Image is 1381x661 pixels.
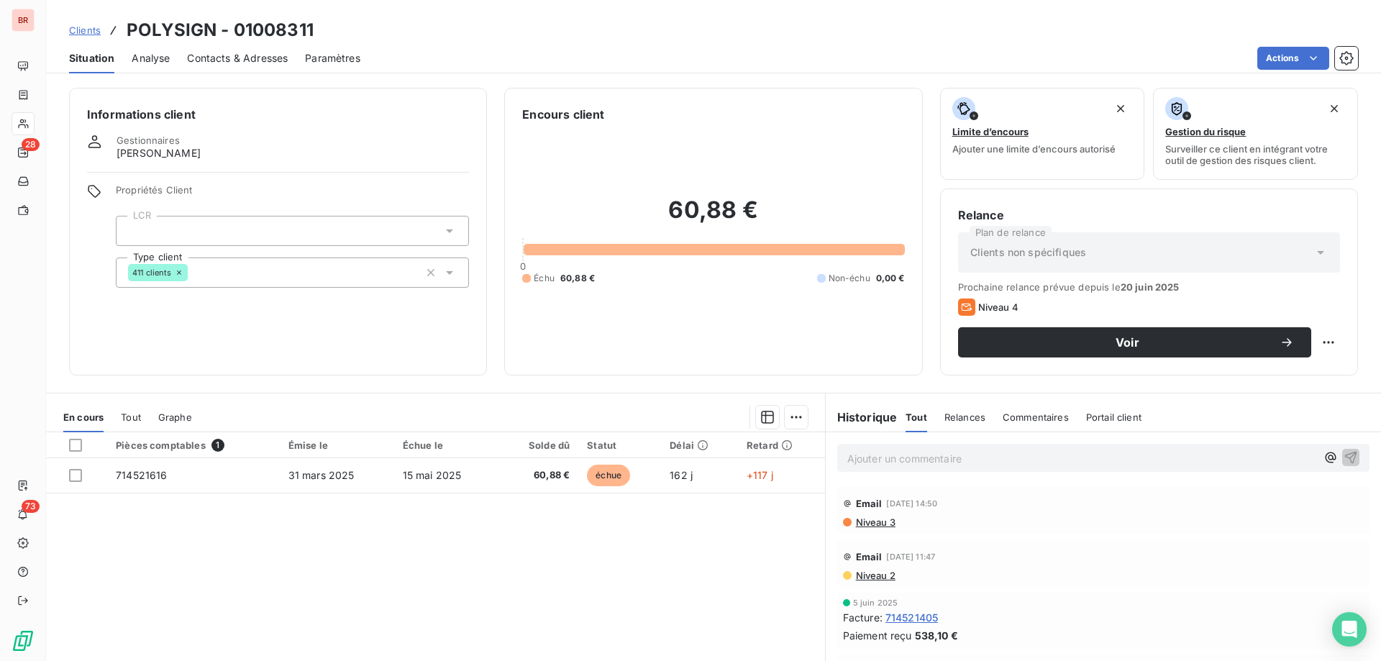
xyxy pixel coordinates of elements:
span: 714521616 [116,469,167,481]
span: Situation [69,51,114,65]
span: 162 j [670,469,693,481]
span: 73 [22,500,40,513]
span: 60,88 € [560,272,595,285]
span: 0,00 € [876,272,905,285]
span: Clients non spécifiques [970,245,1086,260]
h6: Historique [826,409,898,426]
span: Gestionnaires [117,135,180,146]
span: Paramètres [305,51,360,65]
h2: 60,88 € [522,196,904,239]
span: Propriétés Client [116,184,469,204]
span: Non-échu [829,272,870,285]
button: Limite d’encoursAjouter une limite d’encours autorisé [940,88,1145,180]
span: Niveau 2 [854,570,895,581]
span: 714521405 [885,610,938,625]
div: Émise le [288,439,386,451]
span: 411 clients [132,268,172,277]
input: Ajouter une valeur [188,266,199,279]
span: Tout [121,411,141,423]
span: 20 juin 2025 [1121,281,1180,293]
div: Pièces comptables [116,439,271,452]
span: 538,10 € [915,628,958,643]
span: Limite d’encours [952,126,1029,137]
span: Clients [69,24,101,36]
h3: POLYSIGN - 01008311 [127,17,314,43]
a: Clients [69,23,101,37]
span: Niveau 3 [854,516,895,528]
span: [DATE] 14:50 [886,499,937,508]
span: 15 mai 2025 [403,469,462,481]
span: Relances [944,411,985,423]
span: Analyse [132,51,170,65]
span: Paiement reçu [843,628,912,643]
span: échue [587,465,630,486]
span: 1 [211,439,224,452]
span: [PERSON_NAME] [117,146,201,160]
span: 28 [22,138,40,151]
span: Gestion du risque [1165,126,1246,137]
button: Voir [958,327,1311,357]
span: +117 j [747,469,773,481]
span: Niveau 4 [978,301,1018,313]
span: Surveiller ce client en intégrant votre outil de gestion des risques client. [1165,143,1346,166]
div: Échue le [403,439,490,451]
span: 60,88 € [507,468,570,483]
button: Gestion du risqueSurveiller ce client en intégrant votre outil de gestion des risques client. [1153,88,1358,180]
span: Tout [906,411,927,423]
span: Portail client [1086,411,1141,423]
span: 5 juin 2025 [853,598,898,607]
span: Commentaires [1003,411,1069,423]
span: Prochaine relance prévue depuis le [958,281,1340,293]
div: Statut [587,439,652,451]
div: Open Intercom Messenger [1332,612,1367,647]
span: Échu [534,272,555,285]
div: BR [12,9,35,32]
span: 0 [520,260,526,272]
span: 31 mars 2025 [288,469,355,481]
h6: Relance [958,206,1340,224]
input: Ajouter une valeur [128,224,140,237]
span: Ajouter une limite d’encours autorisé [952,143,1116,155]
span: Email [856,498,883,509]
span: Voir [975,337,1280,348]
span: Email [856,551,883,562]
div: Solde dû [507,439,570,451]
span: Contacts & Adresses [187,51,288,65]
span: [DATE] 11:47 [886,552,935,561]
div: Délai [670,439,729,451]
h6: Encours client [522,106,604,123]
button: Actions [1257,47,1329,70]
span: En cours [63,411,104,423]
img: Logo LeanPay [12,629,35,652]
h6: Informations client [87,106,469,123]
span: Facture : [843,610,883,625]
span: Graphe [158,411,192,423]
div: Retard [747,439,816,451]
